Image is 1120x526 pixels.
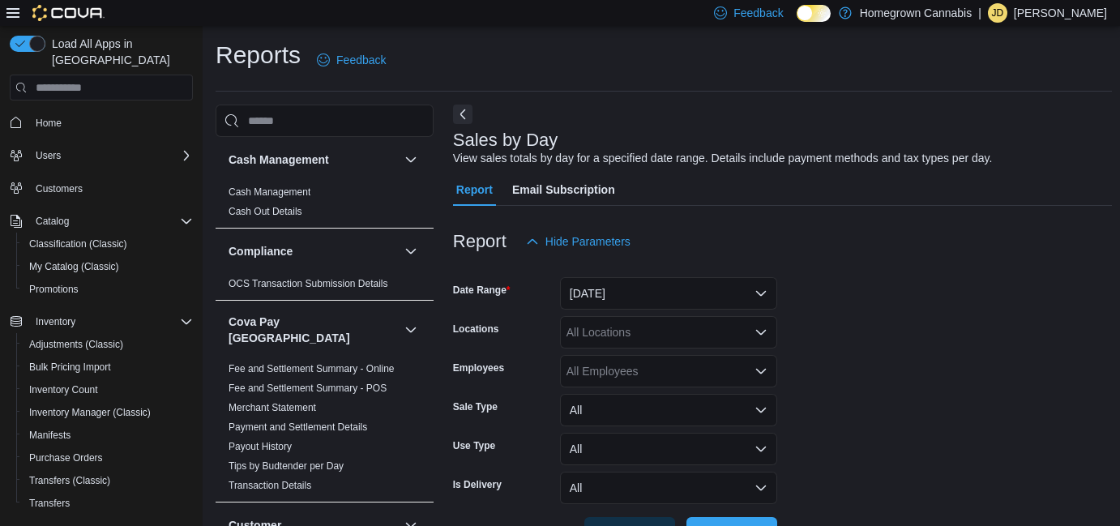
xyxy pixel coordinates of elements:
span: Tips by Budtender per Day [229,460,344,473]
span: Manifests [23,426,193,445]
p: Homegrown Cannabis [860,3,973,23]
button: [DATE] [560,277,777,310]
div: Jordan Denomme [988,3,1007,23]
button: Open list of options [755,365,767,378]
a: OCS Transaction Submission Details [229,278,388,289]
span: Home [29,112,193,132]
span: Merchant Statement [229,401,316,414]
h3: Sales by Day [453,130,558,150]
button: Inventory Count [16,378,199,401]
button: Inventory [3,310,199,333]
button: Cash Management [401,150,421,169]
span: Cash Management [229,186,310,199]
p: | [978,3,981,23]
span: Payment and Settlement Details [229,421,367,434]
button: Inventory Manager (Classic) [16,401,199,424]
div: Compliance [216,274,434,300]
a: Feedback [310,44,392,76]
button: Hide Parameters [519,225,637,258]
span: Catalog [36,215,69,228]
span: Home [36,117,62,130]
a: Payment and Settlement Details [229,421,367,433]
span: Fee and Settlement Summary - Online [229,362,395,375]
span: Catalog [29,212,193,231]
span: Transfers (Classic) [23,471,193,490]
a: Adjustments (Classic) [23,335,130,354]
span: Transfers [29,497,70,510]
button: Cash Management [229,152,398,168]
span: Bulk Pricing Import [29,361,111,374]
span: Cash Out Details [229,205,302,218]
a: Merchant Statement [229,402,316,413]
button: Classification (Classic) [16,233,199,255]
a: Cash Out Details [229,206,302,217]
button: Promotions [16,278,199,301]
label: Is Delivery [453,478,502,491]
a: Transfers [23,494,76,513]
a: Bulk Pricing Import [23,357,118,377]
span: Promotions [29,283,79,296]
button: Compliance [229,243,398,259]
a: Inventory Manager (Classic) [23,403,157,422]
button: Bulk Pricing Import [16,356,199,378]
span: Purchase Orders [23,448,193,468]
button: Adjustments (Classic) [16,333,199,356]
span: OCS Transaction Submission Details [229,277,388,290]
span: Load All Apps in [GEOGRAPHIC_DATA] [45,36,193,68]
a: Inventory Count [23,380,105,400]
button: Customers [3,177,199,200]
a: Payout History [229,441,292,452]
span: JD [992,3,1004,23]
h3: Cash Management [229,152,329,168]
input: Dark Mode [797,5,831,22]
label: Sale Type [453,400,498,413]
span: Classification (Classic) [29,237,127,250]
span: Users [36,149,61,162]
span: Feedback [733,5,783,21]
span: Inventory Count [23,380,193,400]
a: My Catalog (Classic) [23,257,126,276]
span: My Catalog (Classic) [23,257,193,276]
button: Transfers (Classic) [16,469,199,492]
div: Cash Management [216,182,434,228]
span: Promotions [23,280,193,299]
h3: Report [453,232,507,251]
h3: Compliance [229,243,293,259]
a: Promotions [23,280,85,299]
button: All [560,394,777,426]
span: Adjustments (Classic) [23,335,193,354]
button: Catalog [3,210,199,233]
span: Customers [36,182,83,195]
a: Home [29,113,68,133]
label: Locations [453,323,499,336]
span: Bulk Pricing Import [23,357,193,377]
button: Compliance [401,242,421,261]
a: Customers [29,179,89,199]
span: Transfers [23,494,193,513]
span: Inventory [29,312,193,331]
span: Inventory Manager (Classic) [23,403,193,422]
span: Customers [29,178,193,199]
button: Manifests [16,424,199,447]
span: Users [29,146,193,165]
span: Transaction Details [229,479,311,492]
button: Users [3,144,199,167]
button: All [560,433,777,465]
span: Payout History [229,440,292,453]
h3: Cova Pay [GEOGRAPHIC_DATA] [229,314,398,346]
button: My Catalog (Classic) [16,255,199,278]
img: Cova [32,5,105,21]
label: Use Type [453,439,495,452]
span: Inventory Manager (Classic) [29,406,151,419]
a: Classification (Classic) [23,234,134,254]
a: Purchase Orders [23,448,109,468]
button: All [560,472,777,504]
button: Home [3,110,199,134]
a: Transfers (Classic) [23,471,117,490]
span: Hide Parameters [545,233,631,250]
button: Purchase Orders [16,447,199,469]
span: Transfers (Classic) [29,474,110,487]
span: Adjustments (Classic) [29,338,123,351]
button: Open list of options [755,326,767,339]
